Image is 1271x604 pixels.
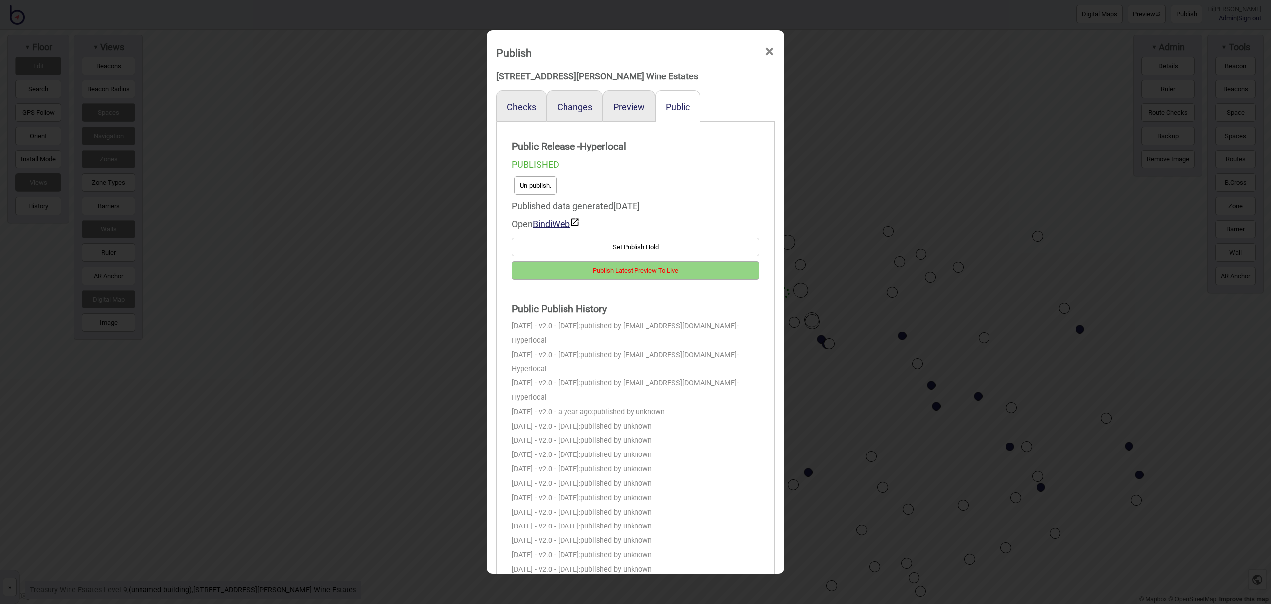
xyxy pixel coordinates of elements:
[512,520,759,534] div: [DATE] - v2.0 - [DATE]:
[496,68,775,85] div: [STREET_ADDRESS][PERSON_NAME] Wine Estates
[512,159,559,170] span: PUBLISHED
[512,137,759,156] strong: Public Release - Hyperlocal
[557,102,592,112] button: Changes
[580,479,652,488] span: published by unknown
[580,351,737,359] span: published by [EMAIL_ADDRESS][DOMAIN_NAME]
[512,197,759,215] div: Published data generated [DATE]
[512,448,759,462] div: [DATE] - v2.0 - [DATE]:
[580,322,737,330] span: published by [EMAIL_ADDRESS][DOMAIN_NAME]
[512,319,759,348] div: [DATE] - v2.0 - [DATE]:
[512,548,759,563] div: [DATE] - v2.0 - [DATE]:
[666,102,690,112] button: Public
[512,261,759,280] button: Publish Latest Preview To Live
[593,408,665,416] span: published by unknown
[580,565,652,574] span: published by unknown
[507,102,536,112] button: Checks
[580,494,652,502] span: published by unknown
[512,477,759,491] div: [DATE] - v2.0 - [DATE]:
[580,422,652,431] span: published by unknown
[512,322,739,345] span: - Hyperlocal
[512,405,759,420] div: [DATE] - v2.0 - a year ago:
[512,534,759,548] div: [DATE] - v2.0 - [DATE]:
[512,377,759,405] div: [DATE] - v2.0 - [DATE]:
[512,215,759,233] div: Open
[580,536,652,545] span: published by unknown
[580,379,737,387] span: published by [EMAIL_ADDRESS][DOMAIN_NAME]
[512,563,759,577] div: [DATE] - v2.0 - [DATE]:
[613,102,645,112] button: Preview
[512,462,759,477] div: [DATE] - v2.0 - [DATE]:
[580,436,652,445] span: published by unknown
[512,434,759,448] div: [DATE] - v2.0 - [DATE]:
[580,451,652,459] span: published by unknown
[512,238,759,256] button: Set Publish Hold
[533,219,580,229] a: BindiWeb
[496,42,532,64] div: Publish
[512,348,759,377] div: [DATE] - v2.0 - [DATE]:
[512,491,759,506] div: [DATE] - v2.0 - [DATE]:
[580,465,652,473] span: published by unknown
[512,300,759,319] strong: Public Publish History
[764,35,775,68] span: ×
[580,508,652,517] span: published by unknown
[512,506,759,520] div: [DATE] - v2.0 - [DATE]:
[570,217,580,227] img: preview
[580,522,652,530] span: published by unknown
[512,420,759,434] div: [DATE] - v2.0 - [DATE]:
[580,551,652,559] span: published by unknown
[514,176,557,195] button: Un-publish.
